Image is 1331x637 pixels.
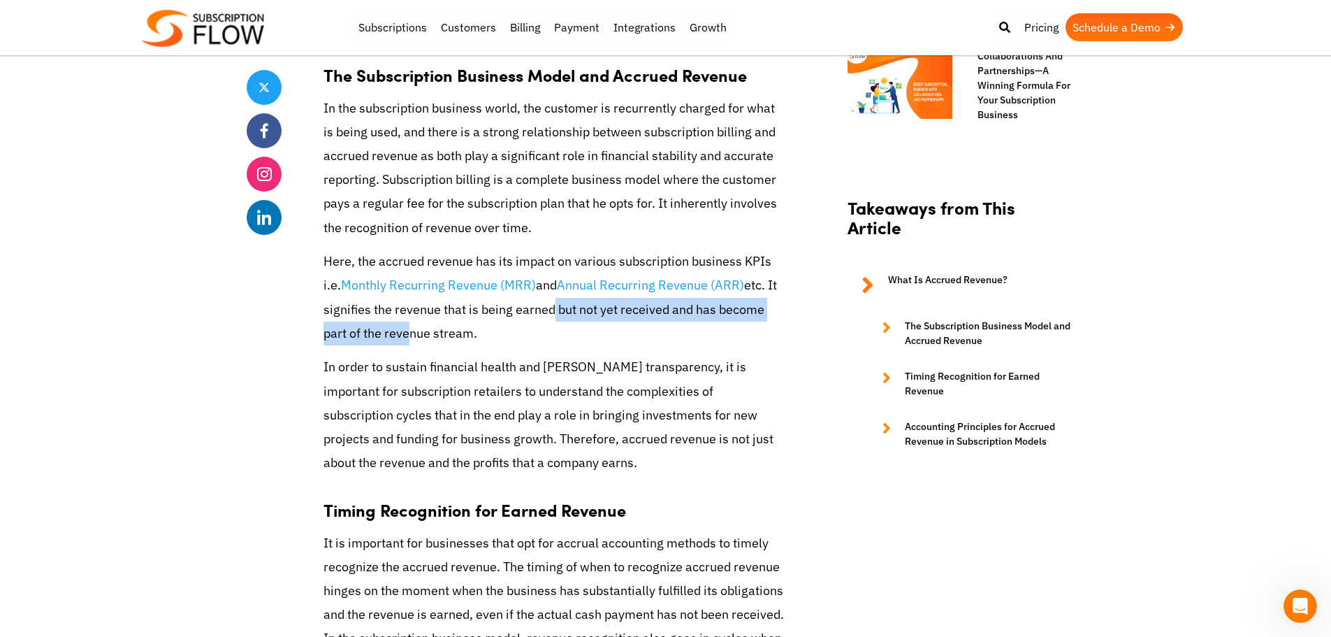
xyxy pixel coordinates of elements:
a: Accounting Principles for Accrued Revenue in Subscription Models [868,420,1071,449]
iframe: Intercom live chat [1283,589,1317,623]
a: Integrations [606,13,683,41]
a: Monthly Recurring Revenue (MRR) [341,277,536,293]
a: Collaborations And Partnerships—A Winning Formula For Your Subscription Business [963,49,1071,122]
a: The Subscription Business Model and Accrued Revenue [868,319,1071,348]
a: Growth [683,13,734,41]
img: Subscription-Business [848,49,952,119]
h2: Takeaways from This Article [848,198,1071,252]
p: In order to sustain financial health and [PERSON_NAME] transparency, it is important for subscrip... [323,355,785,475]
p: In the subscription business world, the customer is recurrently charged for what is being used, a... [323,96,785,240]
h3: The Subscription Business Model and Accrued Revenue [323,50,785,85]
a: Billing [503,13,547,41]
h3: Timing Recognition for Earned Revenue [323,485,785,520]
a: Customers [434,13,503,41]
a: Schedule a Demo [1065,13,1183,41]
p: Here, the accrued revenue has its impact on various subscription business KPIs i.e. and etc. It s... [323,250,785,345]
a: Subscriptions [351,13,434,41]
a: Pricing [1017,13,1065,41]
a: Timing Recognition for Earned Revenue [868,369,1071,399]
a: Payment [547,13,606,41]
img: Subscriptionflow [142,10,264,47]
a: What Is Accrued Revenue? [848,273,1071,298]
a: Annual Recurring Revenue (ARR) [557,277,744,293]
